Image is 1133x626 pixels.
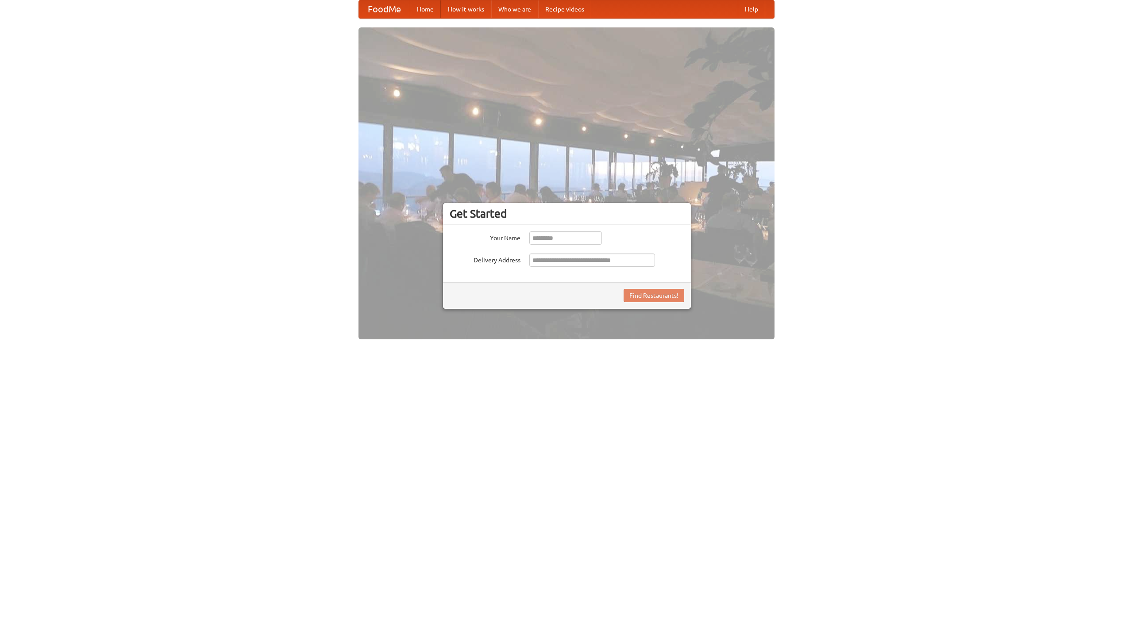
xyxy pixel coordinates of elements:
a: Recipe videos [538,0,591,18]
h3: Get Started [450,207,684,220]
a: How it works [441,0,491,18]
a: Help [738,0,765,18]
a: Home [410,0,441,18]
button: Find Restaurants! [624,289,684,302]
label: Delivery Address [450,253,520,265]
a: Who we are [491,0,538,18]
a: FoodMe [359,0,410,18]
label: Your Name [450,231,520,242]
